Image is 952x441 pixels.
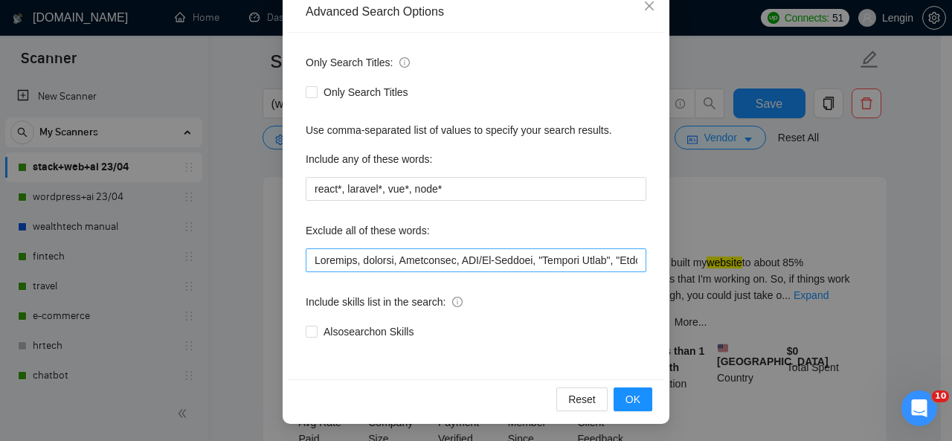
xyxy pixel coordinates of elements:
[306,54,410,71] span: Only Search Titles:
[932,390,949,402] span: 10
[306,4,646,20] div: Advanced Search Options
[306,147,432,171] label: Include any of these words:
[306,219,430,242] label: Exclude all of these words:
[614,387,652,411] button: OK
[306,294,463,310] span: Include skills list in the search:
[318,84,414,100] span: Only Search Titles
[306,122,646,138] div: Use comma-separated list of values to specify your search results.
[556,387,608,411] button: Reset
[901,390,937,426] iframe: Intercom live chat
[318,323,419,340] span: Also search on Skills
[399,57,410,68] span: info-circle
[452,297,463,307] span: info-circle
[568,391,596,408] span: Reset
[625,391,640,408] span: OK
